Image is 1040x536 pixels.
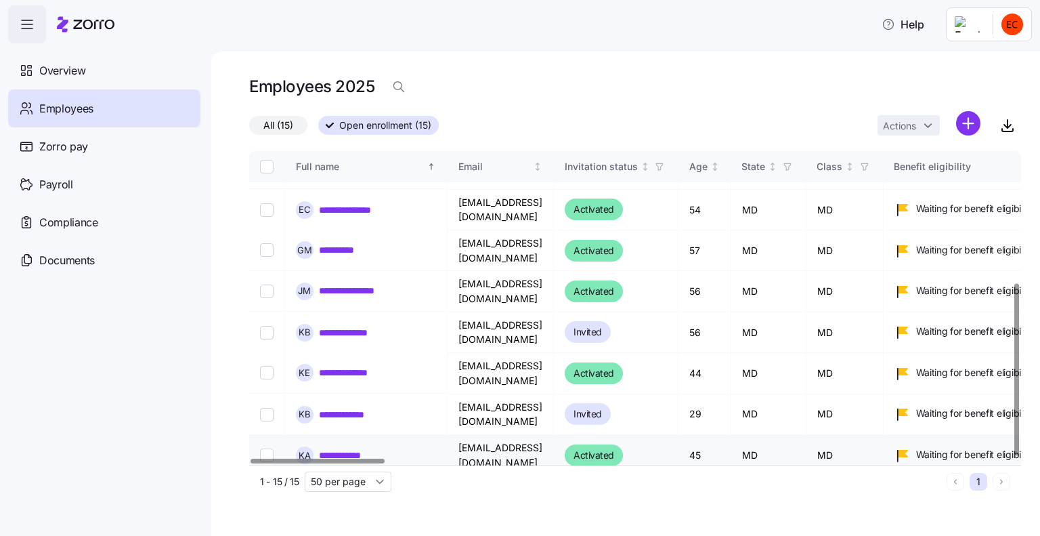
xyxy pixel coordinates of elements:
[845,162,854,171] div: Not sorted
[8,127,200,165] a: Zorro pay
[39,100,93,117] span: Employees
[678,271,731,312] td: 56
[260,203,274,216] input: Select record 7
[806,230,884,271] td: MD
[297,246,312,255] span: G M
[678,230,731,271] td: 57
[956,111,980,136] svg: add icon
[565,159,638,174] div: Invitation status
[916,366,1033,379] span: Waiting for benefit eligibility
[678,435,731,476] td: 45
[806,353,884,394] td: MD
[427,162,436,171] div: Sorted ascending
[806,271,884,312] td: MD
[678,312,731,353] td: 56
[8,165,200,203] a: Payroll
[689,159,708,174] div: Age
[731,312,806,353] td: MD
[731,435,806,476] td: MD
[806,151,884,182] th: ClassNot sorted
[768,162,777,171] div: Not sorted
[8,241,200,279] a: Documents
[916,243,1033,257] span: Waiting for benefit eligibility
[448,230,554,271] td: [EMAIL_ADDRESS][DOMAIN_NAME]
[448,394,554,435] td: [EMAIL_ADDRESS][DOMAIN_NAME]
[806,394,884,435] td: MD
[339,117,431,134] span: Open enrollment (15)
[916,448,1033,461] span: Waiting for benefit eligibility
[448,312,554,353] td: [EMAIL_ADDRESS][DOMAIN_NAME]
[448,190,554,230] td: [EMAIL_ADDRESS][DOMAIN_NAME]
[299,287,311,296] span: J M
[731,190,806,230] td: MD
[39,214,98,231] span: Compliance
[817,159,843,174] div: Class
[285,151,448,182] th: Full nameSorted ascending
[448,271,554,312] td: [EMAIL_ADDRESS][DOMAIN_NAME]
[731,271,806,312] td: MD
[573,283,614,300] span: Activated
[573,406,602,422] span: Invited
[641,162,650,171] div: Not sorted
[806,190,884,230] td: MD
[877,115,940,136] button: Actions
[883,121,916,131] span: Actions
[731,353,806,394] td: MD
[533,162,542,171] div: Not sorted
[39,138,88,155] span: Zorro pay
[806,435,884,476] td: MD
[678,353,731,394] td: 44
[260,160,274,173] input: Select all records
[249,76,374,97] h1: Employees 2025
[731,394,806,435] td: MD
[916,407,1033,420] span: Waiting for benefit eligibility
[993,473,1010,491] button: Next page
[260,367,274,380] input: Select record 11
[8,203,200,241] a: Compliance
[731,230,806,271] td: MD
[448,435,554,476] td: [EMAIL_ADDRESS][DOMAIN_NAME]
[8,89,200,127] a: Employees
[806,312,884,353] td: MD
[554,151,678,182] th: Invitation statusNot sorted
[260,475,299,489] span: 1 - 15 / 15
[678,151,731,182] th: AgeNot sorted
[742,159,766,174] div: State
[260,244,274,257] input: Select record 8
[970,473,987,491] button: 1
[296,159,425,174] div: Full name
[263,117,293,134] span: All (15)
[260,325,274,339] input: Select record 10
[573,324,602,340] span: Invited
[916,284,1033,297] span: Waiting for benefit eligibility
[678,394,731,435] td: 29
[871,11,935,38] button: Help
[260,407,274,421] input: Select record 12
[448,353,554,394] td: [EMAIL_ADDRESS][DOMAIN_NAME]
[260,285,274,298] input: Select record 9
[882,16,924,33] span: Help
[573,243,614,259] span: Activated
[573,201,614,218] span: Activated
[39,176,73,193] span: Payroll
[299,369,311,377] span: K E
[299,328,311,337] span: K B
[299,410,311,419] span: K B
[39,252,95,269] span: Documents
[1001,14,1023,35] img: cc97166a80db72ba115bf250c5d9a898
[458,159,531,174] div: Email
[573,365,614,382] span: Activated
[710,162,720,171] div: Not sorted
[731,151,806,182] th: StateNot sorted
[299,205,311,214] span: E C
[260,449,274,462] input: Select record 13
[299,451,311,459] span: K A
[8,51,200,89] a: Overview
[39,62,85,79] span: Overview
[955,16,982,33] img: Employer logo
[448,151,554,182] th: EmailNot sorted
[678,190,731,230] td: 54
[947,473,964,491] button: Previous page
[916,202,1033,215] span: Waiting for benefit eligibility
[916,325,1033,338] span: Waiting for benefit eligibility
